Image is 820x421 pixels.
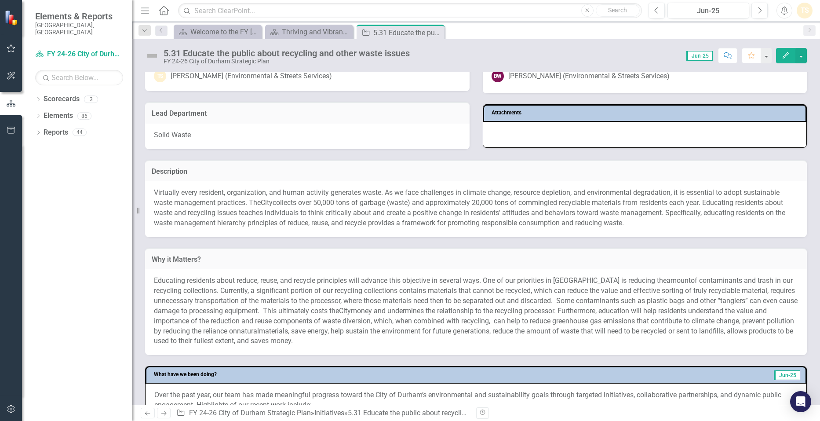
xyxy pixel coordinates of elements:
[176,26,259,37] a: Welcome to the FY [DATE]-[DATE] Strategic Plan Landing Page!
[152,168,800,176] h3: Description
[596,4,640,17] button: Search
[261,198,273,207] span: City
[154,276,667,285] span: Educating residents about reduce, reuse, and recycle principles will advance this objective in se...
[176,408,469,418] div: » »
[154,307,794,335] span: money and undermines the relationship to the recycling processor. Furthermore, education will hel...
[291,337,293,345] span: .
[154,188,780,207] span: Virtually every resident, organization, and human activity generates waste. As we face challenges...
[84,95,98,103] div: 3
[44,111,73,121] a: Elements
[282,26,351,37] div: Thriving and Vibrant Environment
[339,307,351,315] span: City
[4,10,20,25] img: ClearPoint Strategy
[154,276,798,315] span: of contaminants and trash in our recycling collections. Currently, a significant portion of our r...
[508,71,670,81] div: [PERSON_NAME] (Environmental & Streets Services)
[35,49,123,59] a: FY 24-26 City of Durham Strategic Plan
[314,409,344,417] a: Initiatives
[164,48,410,58] div: 5.31 Educate the public about recycling and other waste issues
[154,70,166,82] div: TS
[178,3,641,18] input: Search ClearPoint...
[190,26,259,37] div: Welcome to the FY [DATE]-[DATE] Strategic Plan Landing Page!
[154,372,605,377] h3: What have we been doing?
[671,6,747,16] div: Jun-25
[154,327,793,345] span: materials, save energy, help sustain the environment for future generations, reduce the amount of...
[154,198,785,227] span: collects over 50,000 tons of garbage (waste) and approximately 20,000 tons of commingled recyclab...
[667,3,750,18] button: Jun-25
[35,11,123,22] span: Elements & Reports
[35,22,123,36] small: [GEOGRAPHIC_DATA], [GEOGRAPHIC_DATA]
[77,112,91,120] div: 86
[171,71,332,81] div: [PERSON_NAME] (Environmental & Streets Services)
[492,70,504,82] div: BW
[686,51,713,61] span: Jun-25
[145,49,159,63] img: Not Defined
[237,327,259,335] span: natural
[154,131,191,139] span: Solid Waste
[348,409,543,417] div: 5.31 Educate the public about recycling and other waste issues
[152,110,463,117] h3: Lead Department
[154,390,798,412] p: Over the past year, our team has made meaningful progress toward the City of Durham’s environment...
[608,7,627,14] span: Search
[373,27,442,38] div: 5.31 Educate the public about recycling and other waste issues
[44,94,80,104] a: Scorecards
[797,3,813,18] button: TS
[73,129,87,136] div: 44
[35,70,123,85] input: Search Below...
[189,409,311,417] a: FY 24-26 City of Durham Strategic Plan
[774,370,800,380] span: Jun-25
[492,110,802,116] h3: Attachments
[667,276,691,285] span: amount
[790,391,811,412] div: Open Intercom Messenger
[44,128,68,138] a: Reports
[152,256,800,264] h3: Why it Matters?
[164,58,410,65] div: FY 24-26 City of Durham Strategic Plan
[267,26,351,37] a: Thriving and Vibrant Environment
